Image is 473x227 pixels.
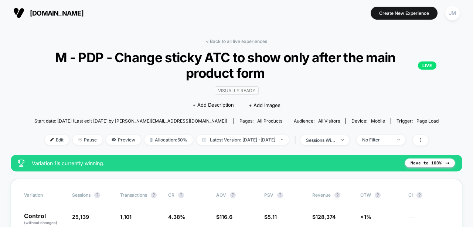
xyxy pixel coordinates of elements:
[268,214,277,220] span: 5.11
[45,135,69,145] span: Edit
[416,192,422,198] button: ?
[293,135,300,146] span: |
[18,160,24,167] img: success_star
[257,118,282,124] span: all products
[397,139,400,140] img: end
[408,215,449,226] span: ---
[50,138,54,141] img: edit
[294,118,340,124] div: Audience:
[397,118,439,124] div: Trigger:
[408,192,449,198] span: CI
[24,220,57,225] span: (without changes)
[312,214,336,220] span: $
[281,139,283,140] img: end
[120,192,147,198] span: Transactions
[445,6,460,20] div: JM
[334,192,340,198] button: ?
[215,86,259,95] span: Visually ready
[168,214,185,220] span: 4.38 %
[78,138,82,141] img: end
[72,214,89,220] span: 25,139
[371,7,438,20] button: Create New Experience
[216,214,232,220] span: $
[405,158,455,167] button: Move to 100%
[202,138,206,141] img: calendar
[316,214,336,220] span: 128,374
[360,192,401,198] span: OTW
[249,102,280,108] span: + Add Images
[220,214,232,220] span: 116.6
[193,101,234,109] span: + Add Description
[150,138,153,142] img: rebalance
[11,7,86,19] button: [DOMAIN_NAME]
[197,135,289,145] span: Latest Version: [DATE] - [DATE]
[120,214,132,220] span: 1,101
[277,192,283,198] button: ?
[206,39,267,44] a: < Back to all live experiences
[360,214,371,220] span: <1%
[151,192,157,198] button: ?
[73,135,102,145] span: Pause
[216,192,226,198] span: AOV
[375,192,381,198] button: ?
[371,118,385,124] span: mobile
[24,192,65,198] span: Variation
[230,192,236,198] button: ?
[346,118,391,124] span: Device:
[72,192,91,198] span: Sessions
[341,139,344,141] img: end
[318,118,340,124] span: All Visitors
[416,118,439,124] span: Page Load
[30,9,84,17] span: [DOMAIN_NAME]
[34,118,227,124] span: Start date: [DATE] (Last edit [DATE] by [PERSON_NAME][EMAIL_ADDRESS][DOMAIN_NAME])
[168,192,174,198] span: CR
[306,137,336,143] div: sessions with impression
[32,160,398,166] span: Variation 1 is currently winning.
[37,50,436,81] span: M - PDP - Change sticky ATC to show only after the main product form
[13,7,24,19] img: Visually logo
[106,135,141,145] span: Preview
[443,6,462,21] button: JM
[264,214,277,220] span: $
[239,118,282,124] div: Pages:
[94,192,100,198] button: ?
[264,192,273,198] span: PSV
[312,192,331,198] span: Revenue
[144,135,193,145] span: Allocation: 50%
[178,192,184,198] button: ?
[24,213,65,226] p: Control
[418,61,436,70] p: LIVE
[362,137,392,143] div: No Filter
